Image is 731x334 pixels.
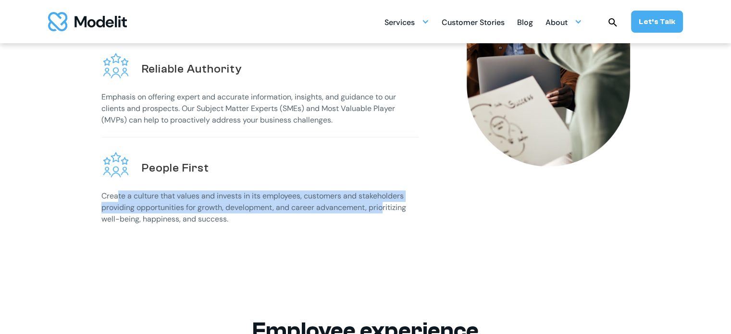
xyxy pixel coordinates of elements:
img: modelit logo [48,12,127,31]
h2: Reliable Authority [142,62,242,76]
div: Services [384,14,415,33]
div: Services [384,12,429,31]
a: home [48,12,127,31]
div: Customer Stories [442,14,505,33]
p: Create a culture that values and invests in its employees, customers and stakeholders providing o... [101,190,419,225]
h2: People First [142,161,209,175]
p: Emphasis on offering expert and accurate information, insights, and guidance to our clients and p... [101,91,419,126]
a: Let’s Talk [631,11,683,33]
div: Let’s Talk [639,16,675,27]
a: Customer Stories [442,12,505,31]
a: Blog [517,12,533,31]
div: About [545,12,582,31]
div: About [545,14,568,33]
div: Blog [517,14,533,33]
